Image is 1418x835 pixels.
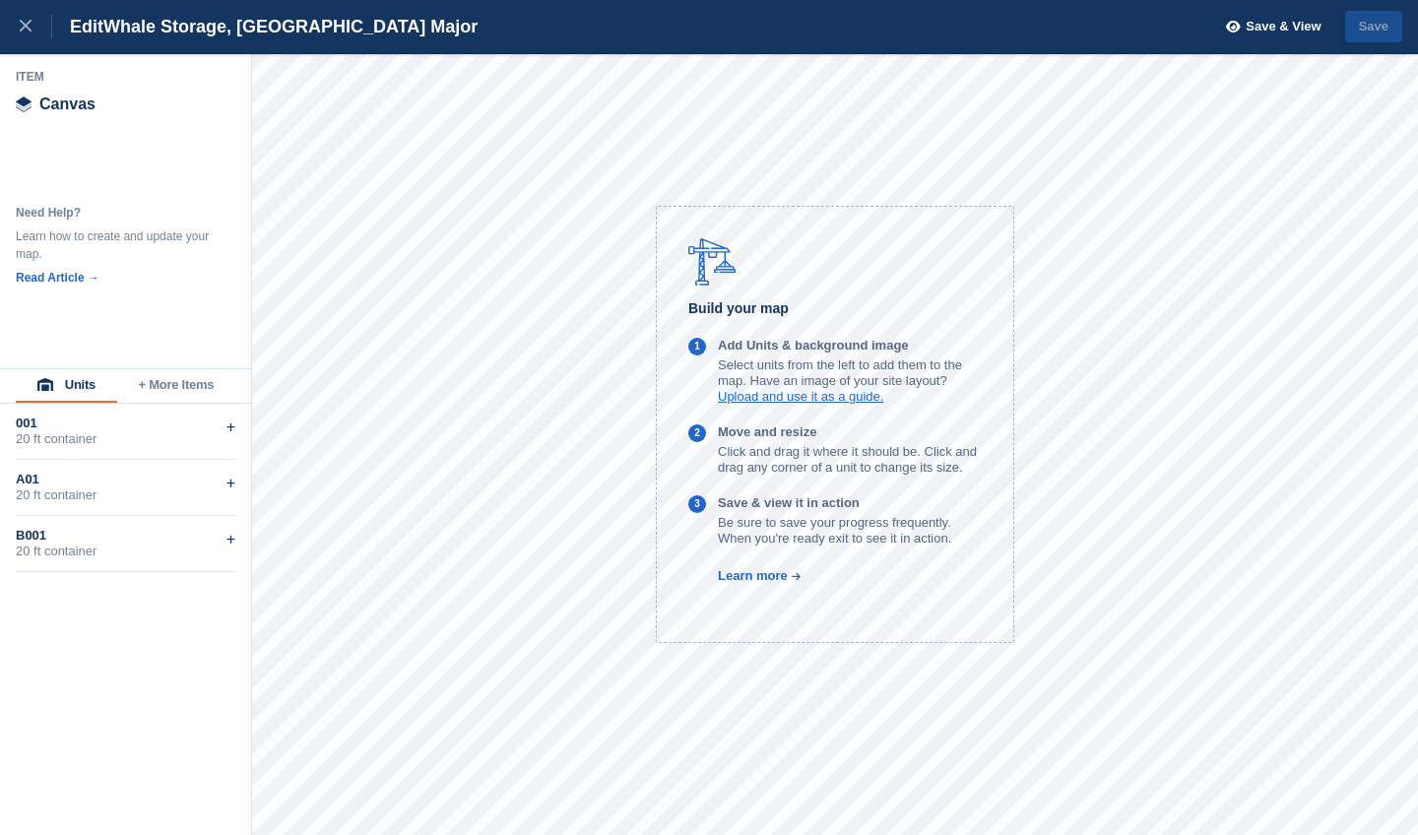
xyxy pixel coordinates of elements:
[16,69,236,85] div: Item
[688,297,982,320] h6: Build your map
[16,204,213,222] div: Need Help?
[718,338,982,353] p: Add Units & background image
[16,516,235,572] div: B00120 ft container+
[688,568,802,583] a: Learn more
[226,528,235,551] div: +
[39,96,96,112] span: Canvas
[117,369,235,403] button: + More Items
[694,339,700,355] div: 1
[16,472,235,487] div: A01
[718,357,982,389] p: Select units from the left to add them to the map. Have an image of your site layout?
[1345,11,1402,43] button: Save
[718,495,982,511] p: Save & view it in action
[16,528,235,544] div: B001
[16,487,235,503] div: 20 ft container
[16,544,235,559] div: 20 ft container
[1215,11,1321,43] button: Save & View
[16,369,117,403] button: Units
[226,416,235,439] div: +
[1246,17,1321,36] span: Save & View
[16,404,235,460] div: 00120 ft container+
[694,496,700,513] div: 3
[226,472,235,495] div: +
[16,431,235,447] div: 20 ft container
[16,460,235,516] div: A0120 ft container+
[16,96,32,112] img: canvas-icn.9d1aba5b.svg
[16,227,213,263] div: Learn how to create and update your map.
[718,515,982,546] p: Be sure to save your progress frequently. When you're ready exit to see it in action.
[52,15,478,38] div: Edit Whale Storage, [GEOGRAPHIC_DATA] Major
[16,416,235,431] div: 001
[16,271,99,285] a: Read Article →
[718,444,982,476] p: Click and drag it where it should be. Click and drag any corner of a unit to change its size.
[694,425,700,442] div: 2
[718,389,883,404] a: Upload and use it as a guide.
[718,424,982,440] p: Move and resize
